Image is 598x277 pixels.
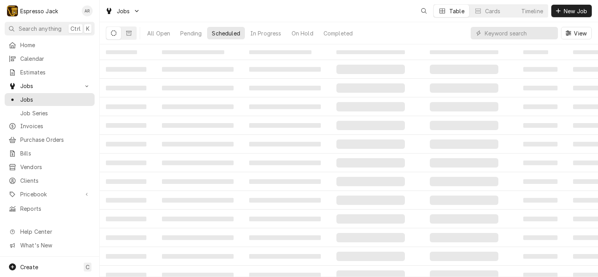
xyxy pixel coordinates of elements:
[20,228,90,236] span: Help Center
[562,7,589,15] span: New Job
[5,22,95,35] button: Search anythingCtrlK
[7,5,18,16] div: E
[523,161,558,165] span: ‌
[162,235,234,240] span: ‌
[430,121,498,130] span: ‌
[523,123,558,128] span: ‌
[162,179,234,184] span: ‌
[523,142,558,146] span: ‌
[162,86,234,90] span: ‌
[250,29,281,37] div: In Progress
[249,86,321,90] span: ‌
[162,198,234,203] span: ‌
[20,264,38,270] span: Create
[20,55,91,63] span: Calendar
[20,7,58,15] div: Espresso Jack
[106,104,146,109] span: ‌
[523,254,558,259] span: ‌
[117,7,130,15] span: Jobs
[20,82,79,90] span: Jobs
[5,161,95,173] a: Vendors
[212,29,240,37] div: Scheduled
[336,139,405,149] span: ‌
[5,120,95,132] a: Invoices
[418,5,430,17] button: Open search
[5,52,95,65] a: Calendar
[180,29,202,37] div: Pending
[19,25,62,33] span: Search anything
[106,50,137,54] span: ‌
[249,50,311,54] span: ‌
[20,41,91,49] span: Home
[324,29,353,37] div: Completed
[162,123,234,128] span: ‌
[162,50,224,54] span: ‌
[430,83,498,93] span: ‌
[523,198,558,203] span: ‌
[82,5,93,16] div: AR
[430,139,498,149] span: ‌
[5,174,95,187] a: Clients
[449,7,464,15] div: Table
[106,254,146,259] span: ‌
[249,179,321,184] span: ‌
[5,79,95,92] a: Go to Jobs
[430,65,498,74] span: ‌
[249,235,321,240] span: ‌
[336,83,405,93] span: ‌
[572,29,588,37] span: View
[5,188,95,201] a: Go to Pricebook
[106,67,146,72] span: ‌
[336,177,405,186] span: ‌
[106,161,146,165] span: ‌
[249,123,321,128] span: ‌
[430,50,498,54] span: ‌
[561,27,592,39] button: View
[523,67,558,72] span: ‌
[430,196,498,205] span: ‌
[162,254,234,259] span: ‌
[162,104,234,109] span: ‌
[100,44,598,277] table: Scheduled Jobs List Loading
[147,29,170,37] div: All Open
[521,7,543,15] div: Timeline
[336,50,405,54] span: ‌
[102,5,143,18] a: Go to Jobs
[82,5,93,16] div: Allan Ross's Avatar
[20,176,91,185] span: Clients
[430,233,498,242] span: ‌
[292,29,313,37] div: On Hold
[249,67,321,72] span: ‌
[20,190,79,198] span: Pricebook
[523,217,558,221] span: ‌
[5,147,95,160] a: Bills
[336,121,405,130] span: ‌
[5,239,95,252] a: Go to What's New
[20,109,91,117] span: Job Series
[336,233,405,242] span: ‌
[106,86,146,90] span: ‌
[249,104,321,109] span: ‌
[86,25,90,33] span: K
[485,27,554,39] input: Keyword search
[523,104,558,109] span: ‌
[106,217,146,221] span: ‌
[430,214,498,224] span: ‌
[336,252,405,261] span: ‌
[20,136,91,144] span: Purchase Orders
[430,177,498,186] span: ‌
[485,7,501,15] div: Cards
[5,66,95,79] a: Estimates
[162,161,234,165] span: ‌
[20,241,90,249] span: What's New
[249,142,321,146] span: ‌
[70,25,81,33] span: Ctrl
[7,5,18,16] div: Espresso Jack's Avatar
[5,225,95,238] a: Go to Help Center
[336,214,405,224] span: ‌
[336,102,405,111] span: ‌
[162,67,234,72] span: ‌
[5,202,95,215] a: Reports
[523,86,558,90] span: ‌
[5,93,95,106] a: Jobs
